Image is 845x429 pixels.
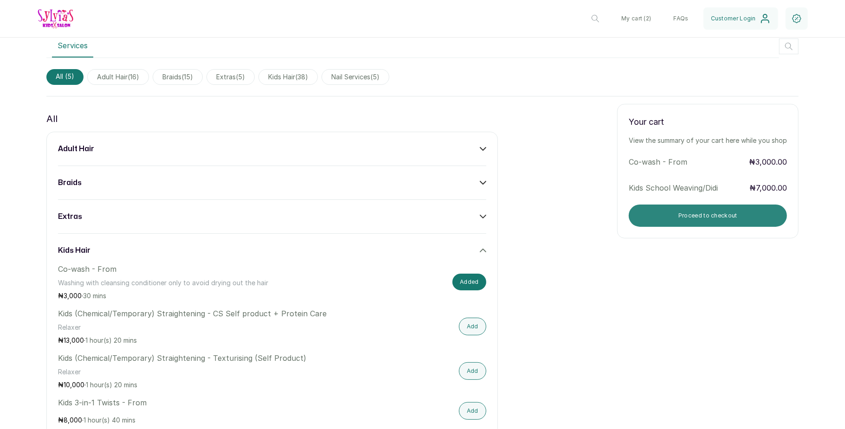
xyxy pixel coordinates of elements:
[58,177,82,188] h3: braids
[37,8,74,29] img: business logo
[58,380,358,390] p: ₦ ·
[46,69,84,85] span: All (5)
[629,156,740,167] p: Co-wash - From
[58,352,358,364] p: Kids (Chemical/Temporary) Straightening - Texturising (Self Product)
[58,336,358,345] p: ₦ ·
[58,143,94,154] h3: adult hair
[58,367,358,377] p: Relaxer
[459,362,486,380] button: Add
[711,15,756,22] span: Customer Login
[64,336,84,344] span: 13,000
[58,416,358,425] p: ₦ ·
[629,205,787,227] button: Proceed to checkout
[629,115,787,128] p: Your cart
[749,182,787,193] p: ₦7,000.00
[64,292,82,300] span: 3,000
[666,7,696,30] button: FAQs
[58,278,358,288] p: Washing with cleansing conditioner only to avoid drying out the hair
[322,69,389,85] span: nail services(5)
[703,7,778,30] button: Customer Login
[629,136,787,145] p: View the summary of your cart here while you shop
[64,381,84,389] span: 10,000
[58,397,358,408] p: Kids 3-in-1 Twists - From
[52,34,93,58] button: Services
[86,381,137,389] span: 1 hour(s) 20 mins
[459,318,486,335] button: Add
[46,111,58,126] p: All
[459,402,486,420] button: Add
[64,416,82,424] span: 8,000
[85,336,137,344] span: 1 hour(s) 20 mins
[58,211,82,222] h3: extras
[258,69,318,85] span: kids hair(38)
[614,7,658,30] button: My cart (2)
[84,416,135,424] span: 1 hour(s) 40 mins
[452,274,486,290] button: Added
[153,69,203,85] span: braids(15)
[87,69,149,85] span: adult hair(16)
[58,291,358,301] p: ₦ ·
[58,323,358,332] p: Relaxer
[629,182,740,193] p: Kids School Weaving/Didi
[83,292,106,300] span: 30 mins
[58,263,358,275] p: Co-wash - From
[58,308,358,319] p: Kids (Chemical/Temporary) Straightening - CS Self product + Protein Care
[206,69,255,85] span: extras(5)
[749,156,787,167] p: ₦3,000.00
[58,245,90,256] h3: kids hair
